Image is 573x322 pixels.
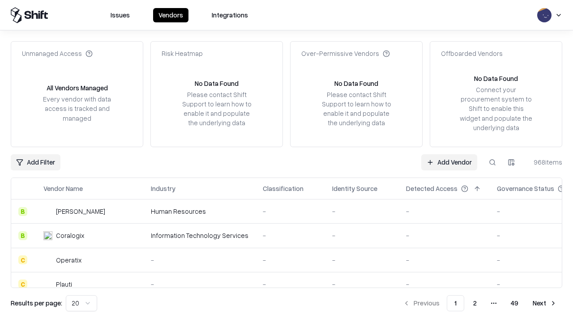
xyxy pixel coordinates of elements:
p: Results per page: [11,298,62,308]
img: Operatix [43,255,52,264]
div: - [263,231,318,240]
div: Information Technology Services [151,231,248,240]
div: All Vendors Managed [47,83,108,93]
button: Vendors [153,8,188,22]
div: Vendor Name [43,184,83,193]
div: Over-Permissive Vendors [301,49,390,58]
div: Identity Source [332,184,377,193]
div: Please contact Shift Support to learn how to enable it and populate the underlying data [319,90,393,128]
div: Every vendor with data access is tracked and managed [40,94,114,123]
div: Classification [263,184,304,193]
div: Human Resources [151,207,248,216]
div: Coralogix [56,231,84,240]
button: Add Filter [11,154,60,170]
div: - [406,207,483,216]
div: - [263,280,318,289]
div: No Data Found [334,79,378,88]
div: Governance Status [497,184,554,193]
div: Risk Heatmap [162,49,203,58]
button: 2 [466,295,484,311]
div: [PERSON_NAME] [56,207,105,216]
div: Detected Access [406,184,458,193]
div: Unmanaged Access [22,49,93,58]
a: Add Vendor [421,154,477,170]
div: - [332,255,392,265]
div: Offboarded Vendors [441,49,503,58]
img: Plauti [43,280,52,288]
div: - [332,280,392,289]
div: Plauti [56,280,72,289]
div: B [18,231,27,240]
div: Connect your procurement system to Shift to enable this widget and populate the underlying data [459,85,533,132]
div: - [263,255,318,265]
nav: pagination [398,295,562,311]
div: Operatix [56,255,81,265]
div: Please contact Shift Support to learn how to enable it and populate the underlying data [180,90,254,128]
div: - [151,280,248,289]
div: B [18,207,27,216]
div: - [406,255,483,265]
div: - [263,207,318,216]
div: - [332,207,392,216]
div: - [151,255,248,265]
div: 968 items [526,157,562,167]
div: C [18,280,27,288]
button: Integrations [206,8,253,22]
div: No Data Found [195,79,239,88]
div: C [18,255,27,264]
div: Industry [151,184,175,193]
button: 1 [447,295,464,311]
button: 49 [504,295,526,311]
button: Issues [105,8,135,22]
div: - [406,231,483,240]
button: Next [527,295,562,311]
div: No Data Found [474,74,518,83]
img: Coralogix [43,231,52,240]
img: Deel [43,207,52,216]
div: - [332,231,392,240]
div: - [406,280,483,289]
